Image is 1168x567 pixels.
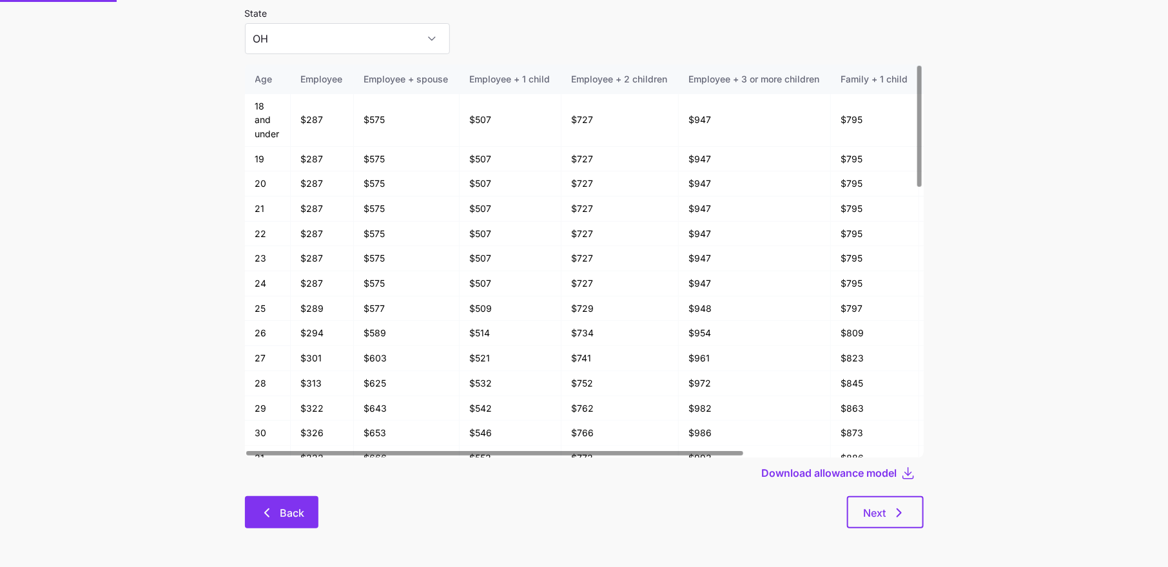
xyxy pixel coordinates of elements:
td: $795 [831,197,919,222]
td: $947 [679,222,831,247]
td: $575 [354,171,460,197]
td: $287 [291,147,354,172]
div: Age [255,72,280,86]
td: $727 [561,222,679,247]
td: $521 [460,346,561,371]
span: Next [864,505,886,521]
span: Back [280,505,304,521]
td: 27 [245,346,291,371]
td: $766 [561,421,679,446]
td: $762 [561,396,679,421]
td: $575 [354,222,460,247]
td: $514 [460,321,561,346]
td: $773 [561,446,679,471]
td: $289 [291,296,354,322]
td: $727 [561,147,679,172]
td: $961 [679,346,831,371]
td: $947 [679,171,831,197]
td: $727 [561,94,679,147]
td: $287 [291,197,354,222]
td: $752 [561,371,679,396]
td: 20 [245,171,291,197]
td: 30 [245,421,291,446]
td: $589 [354,321,460,346]
td: 21 [245,197,291,222]
td: $333 [291,446,354,471]
td: 19 [245,147,291,172]
td: $666 [354,446,460,471]
td: $947 [679,271,831,296]
td: $727 [561,246,679,271]
td: $653 [354,421,460,446]
td: $972 [679,371,831,396]
td: $993 [679,446,831,471]
input: Select a state [245,23,450,54]
td: $863 [831,396,919,421]
td: $509 [460,296,561,322]
td: $287 [291,222,354,247]
td: $797 [831,296,919,322]
td: $727 [561,171,679,197]
td: $809 [831,321,919,346]
td: $575 [354,147,460,172]
td: $795 [831,94,919,147]
td: $603 [354,346,460,371]
td: 24 [245,271,291,296]
td: $287 [291,171,354,197]
td: $301 [291,346,354,371]
td: $873 [831,421,919,446]
td: $532 [460,371,561,396]
td: $982 [679,396,831,421]
td: $727 [561,197,679,222]
div: Employee + 1 child [470,72,550,86]
td: 28 [245,371,291,396]
td: $507 [460,147,561,172]
td: $886 [831,446,919,471]
td: 29 [245,396,291,421]
div: Employee + 3 or more children [689,72,820,86]
td: $734 [561,321,679,346]
td: $795 [831,147,919,172]
td: $507 [460,171,561,197]
td: 23 [245,246,291,271]
td: 25 [245,296,291,322]
td: $542 [460,396,561,421]
td: $795 [831,271,919,296]
td: $643 [354,396,460,421]
div: Employee [301,72,343,86]
td: $294 [291,321,354,346]
td: $947 [679,94,831,147]
td: 26 [245,321,291,346]
td: $287 [291,246,354,271]
td: $729 [561,296,679,322]
td: $575 [354,197,460,222]
label: State [245,6,268,21]
td: $741 [561,346,679,371]
td: $986 [679,421,831,446]
td: $575 [354,94,460,147]
td: $287 [291,94,354,147]
td: $507 [460,197,561,222]
td: $795 [831,171,919,197]
div: Employee + spouse [364,72,449,86]
td: $575 [354,246,460,271]
td: $795 [831,246,919,271]
td: $948 [679,296,831,322]
td: 18 and under [245,94,291,147]
td: $954 [679,321,831,346]
td: $322 [291,396,354,421]
td: $577 [354,296,460,322]
td: $947 [679,147,831,172]
td: $313 [291,371,354,396]
div: Family + 1 child [841,72,908,86]
span: Download allowance model [762,465,897,481]
td: $507 [460,271,561,296]
td: $625 [354,371,460,396]
td: $553 [460,446,561,471]
td: $845 [831,371,919,396]
td: $947 [679,246,831,271]
td: $546 [460,421,561,446]
td: $507 [460,222,561,247]
td: $287 [291,271,354,296]
td: 31 [245,446,291,471]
